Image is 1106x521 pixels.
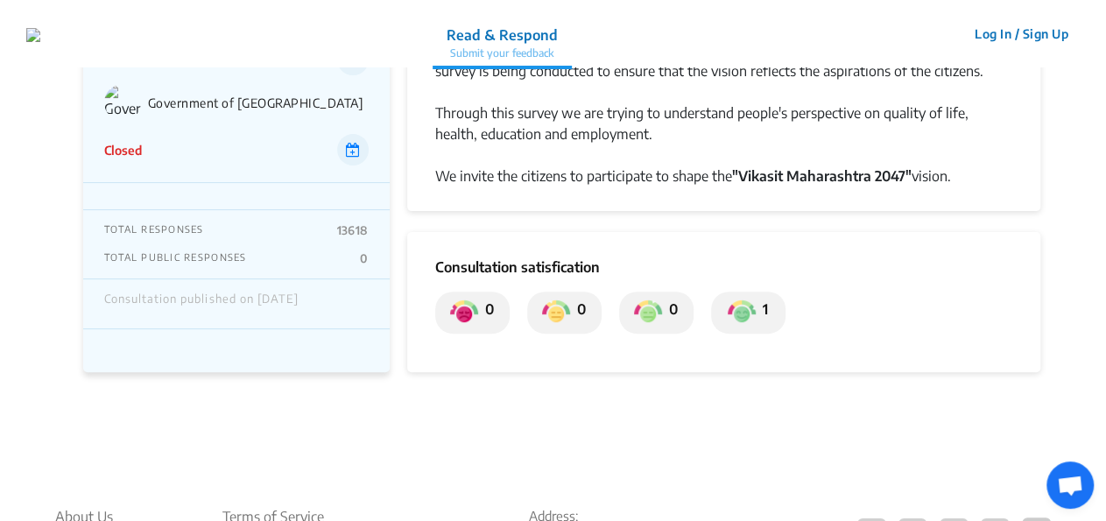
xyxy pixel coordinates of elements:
p: Submit your feedback [447,46,558,61]
img: private_somewhat_dissatisfied.png [542,299,570,327]
p: Closed [104,141,142,159]
p: 1 [756,299,768,327]
div: We invite the citizens to participate to shape the vision. [435,165,1013,187]
p: Read & Respond [447,25,558,46]
a: Open chat [1046,461,1094,509]
div: Through this survey we are trying to understand people's perspective on quality of life, health, ... [435,102,1013,144]
img: Government of Maharashtra logo [104,84,141,121]
img: private_somewhat_satisfied.png [634,299,662,327]
p: TOTAL RESPONSES [104,223,204,237]
strong: "Vikasit Maharashtra 2047" [732,167,912,185]
img: private_dissatisfied.png [450,299,478,327]
p: 0 [662,299,678,327]
p: 0 [360,251,368,265]
img: private_satisfied.png [728,299,756,327]
p: 0 [478,299,494,327]
p: Government of [GEOGRAPHIC_DATA] [148,95,369,110]
img: 7907nfqetxyivg6ubhai9kg9bhzr [26,28,40,42]
p: TOTAL PUBLIC RESPONSES [104,251,247,265]
div: Consultation published on [DATE] [104,292,299,315]
p: 0 [570,299,586,327]
p: Consultation satisfication [435,257,1013,278]
p: 13618 [336,223,368,237]
button: Log In / Sign Up [963,20,1080,47]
